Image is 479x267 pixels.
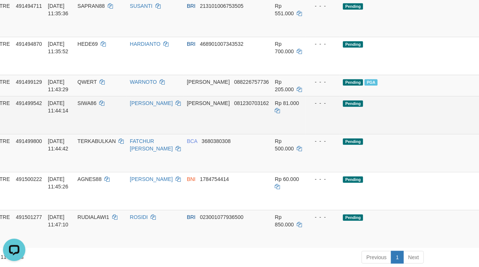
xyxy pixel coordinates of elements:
[343,177,363,183] span: Pending
[187,79,230,85] span: [PERSON_NAME]
[78,41,98,47] span: HEDE69
[275,176,299,182] span: Rp 60.000
[78,100,97,106] span: SIWA86
[78,3,105,9] span: SAPRAN88
[309,175,337,183] div: - - -
[48,3,69,16] span: [DATE] 11:35:36
[16,41,42,47] span: 491494870
[3,3,25,25] button: Open LiveChat chat widget
[130,214,148,220] a: ROSIDI
[309,137,337,145] div: - - -
[78,138,116,144] span: TERKABULKAN
[48,41,69,54] span: [DATE] 11:35:52
[16,100,42,106] span: 491499542
[130,3,152,9] a: SUSANTI
[343,214,363,221] span: Pending
[130,138,173,152] a: FATCHUR [PERSON_NAME]
[343,3,363,10] span: Pending
[78,214,109,220] span: RUDIALAWI1
[275,41,294,54] span: Rp 700.000
[200,214,243,220] span: Copy 023001077936500 to clipboard
[343,41,363,48] span: Pending
[16,214,42,220] span: 491501277
[309,78,337,86] div: - - -
[200,41,243,47] span: Copy 468901007343532 to clipboard
[130,41,160,47] a: HARDIANTO
[130,79,157,85] a: WARNOTO
[16,79,42,85] span: 491499129
[343,101,363,107] span: Pending
[48,176,69,190] span: [DATE] 11:45:26
[275,214,294,228] span: Rp 850.000
[309,99,337,107] div: - - -
[365,79,378,86] span: PGA
[200,3,243,9] span: Copy 213101006753505 to clipboard
[48,79,69,92] span: [DATE] 11:43:29
[187,100,230,106] span: [PERSON_NAME]
[234,79,269,85] span: Copy 088226757736 to clipboard
[16,138,42,144] span: 491499800
[309,213,337,221] div: - - -
[200,176,229,182] span: Copy 1784754414 to clipboard
[275,3,294,16] span: Rp 551.000
[343,79,363,86] span: Pending
[48,138,69,152] span: [DATE] 11:44:42
[187,3,195,9] span: BRI
[275,138,294,152] span: Rp 500.000
[187,138,197,144] span: BCA
[309,2,337,10] div: - - -
[202,138,231,144] span: Copy 3680380308 to clipboard
[78,176,102,182] span: AGNES88
[78,79,97,85] span: QWERT
[362,251,391,264] a: Previous
[309,40,337,48] div: - - -
[48,214,69,228] span: [DATE] 11:47:10
[403,251,424,264] a: Next
[343,139,363,145] span: Pending
[275,79,294,92] span: Rp 205.000
[130,100,173,106] a: [PERSON_NAME]
[391,251,404,264] a: 1
[48,100,69,114] span: [DATE] 11:44:14
[187,41,195,47] span: BRI
[16,176,42,182] span: 491500222
[275,100,299,106] span: Rp 81.000
[234,100,269,106] span: Copy 081230703162 to clipboard
[16,3,42,9] span: 491494711
[187,214,195,220] span: BRI
[187,176,195,182] span: BNI
[130,176,173,182] a: [PERSON_NAME]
